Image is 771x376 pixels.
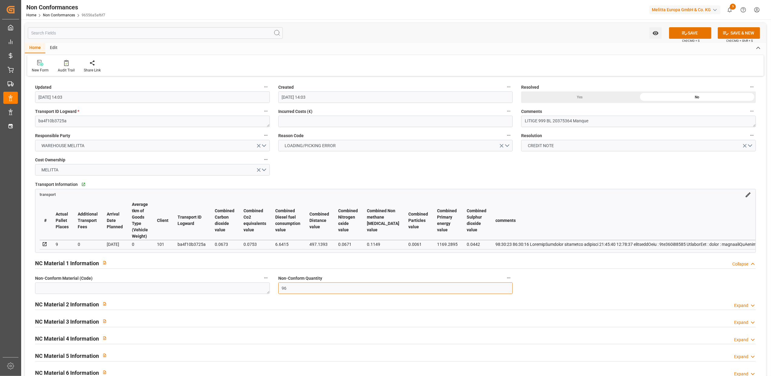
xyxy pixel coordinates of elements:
[649,4,723,15] button: Melitta Europa GmbH & Co. KG
[278,91,513,103] input: DD-MM-YYYY HH:MM
[215,241,234,248] div: 0.0673
[505,83,513,91] button: Created
[35,91,270,103] input: DD-MM-YYYY HH:MM
[282,143,339,149] span: LOADING/PICKING ERROR
[309,241,329,248] div: 497.1393
[26,13,36,17] a: Home
[132,241,148,248] div: 0
[737,3,750,17] button: Help Center
[35,181,78,188] span: Transport Information
[99,315,110,327] button: View description
[305,201,334,240] th: Combined Distance value
[178,241,206,248] div: ba4f10b3725a
[734,319,748,326] div: Expand
[99,332,110,344] button: View description
[521,140,756,151] button: open menu
[467,241,486,248] div: 0.0442
[262,156,270,163] button: Cost Ownership
[723,3,737,17] button: show 5 new notifications
[45,43,62,53] div: Edit
[152,201,173,240] th: Client
[748,83,756,91] button: Resolved
[28,27,283,39] input: Search Fields
[262,83,270,91] button: Updated
[521,108,542,115] span: Comments
[78,241,98,248] div: 0
[271,201,305,240] th: Combined Diesel fuel consumption value
[99,298,110,310] button: View description
[367,241,399,248] div: 0.1149
[73,201,102,240] th: Additional Transport Fees
[35,116,270,127] textarea: ba4f10b3725a
[505,107,513,115] button: Incurred Costs (€)
[278,140,513,151] button: open menu
[732,261,748,267] div: Collapse
[35,335,99,343] h2: NC Material 4 Information
[35,164,270,176] button: open menu
[127,201,152,240] th: Average tkm of Goods Type (Vehicle Weight)
[262,131,270,139] button: Responsible Party
[748,107,756,115] button: Comments
[35,84,51,91] span: Updated
[39,167,62,173] span: MELITTA
[521,133,542,139] span: Resolution
[99,350,110,361] button: View description
[40,201,51,240] th: #
[35,133,70,139] span: Responsible Party
[262,274,270,282] button: Non-Conform Material (Code)
[338,241,358,248] div: 0.0671
[35,318,99,326] h2: NC Material 3 Information
[32,68,49,73] div: New Form
[35,140,270,151] button: open menu
[525,143,557,149] span: CREDIT NOTE
[26,3,105,12] div: Non Conformances
[734,302,748,309] div: Expand
[35,300,99,308] h2: NC Material 2 Information
[102,201,127,240] th: Arrival Date Planned
[278,84,294,91] span: Created
[84,68,101,73] div: Share Link
[649,27,662,39] button: open menu
[748,131,756,139] button: Resolution
[278,108,312,115] span: Incurred Costs (€)
[275,241,300,248] div: 6.6415
[649,5,720,14] div: Melitta Europa GmbH & Co. KG
[99,257,110,269] button: View description
[239,201,271,240] th: Combined Co2 equivalents value
[278,133,304,139] span: Reason Code
[404,201,433,240] th: Combined Particles value
[157,241,168,248] div: 101
[243,241,266,248] div: 0.0753
[25,43,45,53] div: Home
[718,27,760,39] button: SAVE & NEW
[362,201,404,240] th: Combined Non methane [MEDICAL_DATA] value
[726,38,753,43] span: Ctrl/CMD + Shift + S
[682,38,700,43] span: Ctrl/CMD + S
[505,274,513,282] button: Non-Conform Quantity
[51,201,73,240] th: Actual Pallet Places
[107,241,123,248] div: [DATE]
[408,241,428,248] div: 0.0061
[173,201,210,240] th: Transport ID Logward
[433,201,462,240] th: Combined Primary energy value
[521,91,639,103] div: Yes
[35,108,79,115] span: Transport ID Logward
[39,143,88,149] span: WAREHOUSE MELITTA
[56,241,69,248] div: 9
[730,4,736,10] span: 5
[734,337,748,343] div: Expand
[334,201,362,240] th: Combined Nitrogen oxide value
[210,201,239,240] th: Combined Carbon dioxide value
[35,157,65,163] span: Cost Ownership
[437,241,458,248] div: 1169.2895
[462,201,491,240] th: Combined Sulphur dioxide value
[40,192,56,197] a: transport
[505,131,513,139] button: Reason Code
[35,259,99,267] h2: NC Material 1 Information
[734,354,748,360] div: Expand
[521,116,756,127] textarea: LITIGE 999 BL 20375364 Manque
[521,84,539,91] span: Resolved
[35,352,99,360] h2: NC Material 5 Information
[669,27,711,39] button: SAVE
